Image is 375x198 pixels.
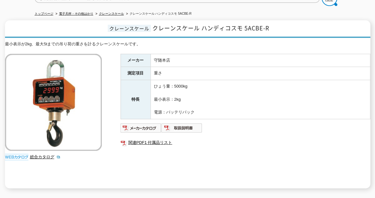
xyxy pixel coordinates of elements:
a: メーカーカタログ [121,127,161,132]
a: 総合カタログ [30,155,61,159]
a: クレーンスケール [99,12,124,15]
img: 取扱説明書 [161,123,202,133]
th: 特長 [121,80,150,119]
th: 測定項目 [121,67,150,80]
a: 取扱説明書 [161,127,202,132]
img: メーカーカタログ [121,123,161,133]
a: 関連PDF1 付属品リスト [121,139,370,147]
span: クレーンスケール [108,25,151,32]
span: クレーンスケール ハンディコスモ 5ACBE-R [152,24,269,32]
a: 電子天秤・その他はかり [59,12,93,15]
img: webカタログ [5,154,28,160]
div: 最小表示が2kg、最大5tまでの吊り荷の重さを計るクレーンスケールです。 [5,41,370,48]
td: ひょう量：5000kg 最小表示：2kg 電源：バッテリパック [150,80,370,119]
td: 守随本店 [150,54,370,67]
td: 重さ [150,67,370,80]
a: トップページ [35,12,53,15]
li: クレーンスケール ハンディコスモ 5ACBE-R [125,11,192,17]
th: メーカー [121,54,150,67]
img: クレーンスケール ハンディコスモ 5ACBE-R [5,54,102,151]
